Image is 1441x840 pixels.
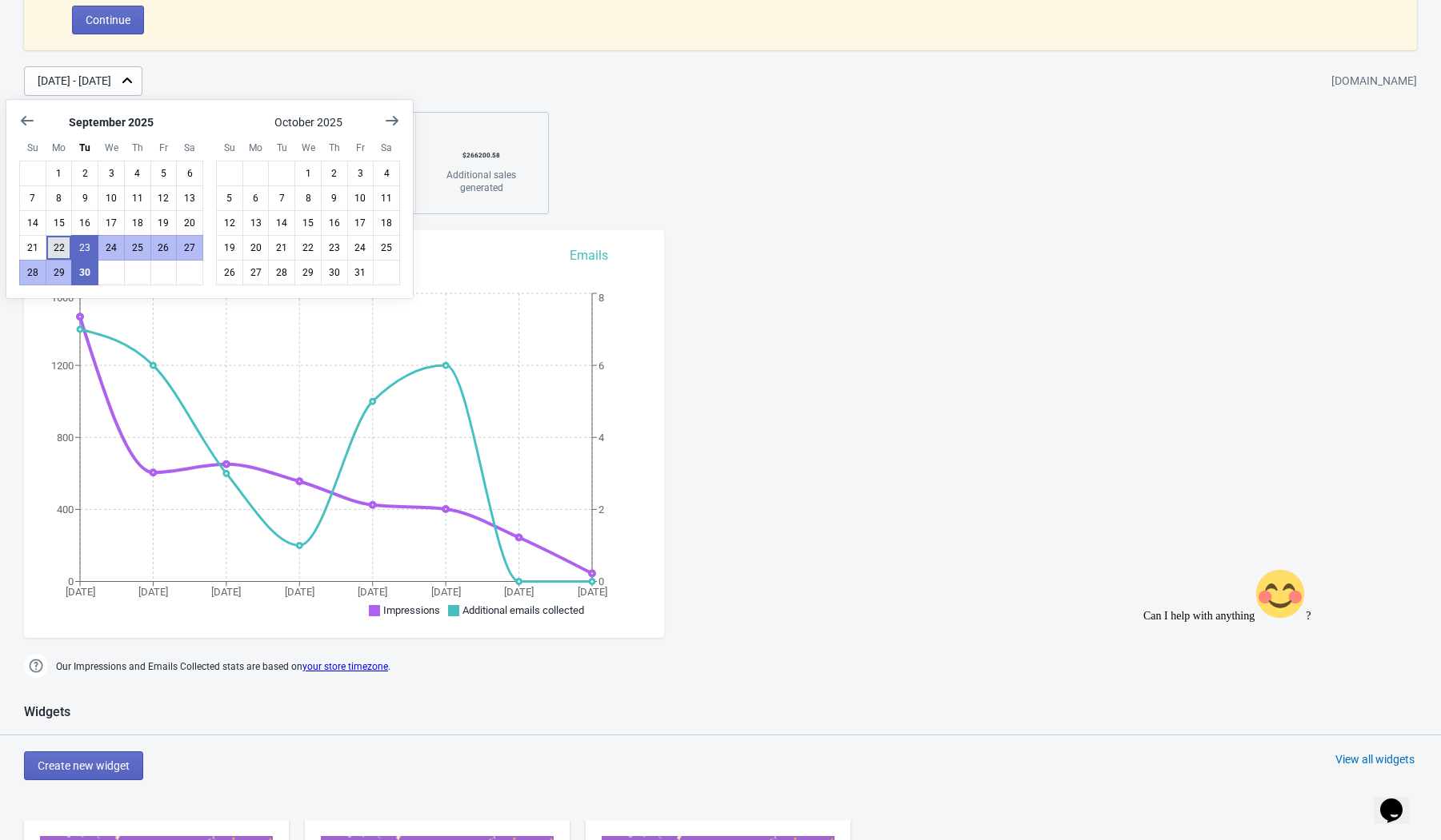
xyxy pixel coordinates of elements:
button: September 24 2025 [98,235,125,261]
tspan: [DATE] [285,586,314,598]
button: September 27 2025 [176,235,203,261]
button: September 26 2025 [150,235,178,261]
button: October 25 2025 [373,235,400,261]
button: October 8 2025 [294,185,322,211]
button: September 6 2025 [176,161,203,186]
tspan: [DATE] [578,586,607,598]
button: Today September 30 2025 [71,260,98,285]
button: October 20 2025 [242,235,270,261]
button: October 12 2025 [216,210,243,236]
button: Continue [72,6,144,34]
button: October 11 2025 [373,185,400,211]
tspan: [DATE] [66,586,95,598]
a: your store timezone [302,661,388,672]
button: October 3 2025 [347,161,374,186]
button: September 3 2025 [98,161,125,186]
button: October 23 2025 [321,235,348,261]
div: Friday [347,134,374,161]
button: September 20 2025 [176,210,203,236]
tspan: 6 [598,360,604,372]
button: September 14 2025 [19,210,46,236]
div: Friday [150,134,178,161]
div: Monday [242,134,270,161]
tspan: 1200 [51,360,74,372]
span: Our Impressions and Emails Collected stats are based on . [56,654,390,680]
div: Wednesday [98,134,125,161]
span: Additional emails collected [462,604,584,616]
button: October 28 2025 [268,260,295,285]
button: Show next month, November 2025 [378,106,406,135]
div: Additional sales generated [432,169,530,194]
button: September 19 2025 [150,210,178,236]
div: Sunday [216,134,243,161]
div: Tuesday [268,134,295,161]
iframe: chat widget [1137,562,1425,768]
tspan: [DATE] [431,586,461,598]
button: September 17 2025 [98,210,125,236]
button: September 4 2025 [124,161,151,186]
div: Thursday [321,134,348,161]
tspan: 4 [598,432,605,444]
button: September 10 2025 [98,185,125,211]
button: September 25 2025 [124,235,151,261]
div: Can I help with anything😊? [6,6,294,61]
button: October 5 2025 [216,185,243,211]
span: Continue [86,14,130,26]
div: Saturday [176,134,203,161]
button: October 31 2025 [347,260,374,285]
button: October 22 2025 [294,235,322,261]
button: September 22 2025 [46,235,73,261]
div: Tuesday [71,134,98,161]
button: Create new widget [24,751,143,780]
button: October 18 2025 [373,210,400,236]
div: [DOMAIN_NAME] [1331,67,1417,96]
button: October 24 2025 [347,235,374,261]
button: September 5 2025 [150,161,178,186]
button: October 13 2025 [242,210,270,236]
tspan: [DATE] [504,586,534,598]
tspan: [DATE] [358,586,387,598]
tspan: 0 [598,575,604,587]
button: October 26 2025 [216,260,243,285]
button: October 15 2025 [294,210,322,236]
button: September 13 2025 [176,185,203,211]
button: October 16 2025 [321,210,348,236]
tspan: 0 [68,575,74,587]
button: September 21 2025 [19,235,46,261]
button: October 6 2025 [242,185,270,211]
button: October 21 2025 [268,235,295,261]
button: September 1 2025 [46,161,73,186]
button: October 17 2025 [347,210,374,236]
button: September 12 2025 [150,185,178,211]
div: Thursday [124,134,151,161]
button: October 29 2025 [294,260,322,285]
button: October 4 2025 [373,161,400,186]
button: Show previous month, August 2025 [13,106,42,135]
span: Impressions [383,604,440,616]
button: September 15 2025 [46,210,73,236]
tspan: 2 [598,504,604,516]
div: $ 266200.58 [432,143,530,169]
button: September 29 2025 [46,260,73,285]
img: :blush: [118,6,169,58]
tspan: 800 [57,432,74,444]
button: October 14 2025 [268,210,295,236]
tspan: [DATE] [211,586,241,598]
button: October 10 2025 [347,185,374,211]
tspan: 8 [598,292,604,304]
button: October 19 2025 [216,235,243,261]
button: October 1 2025 [294,161,322,186]
button: September 28 2025 [19,260,46,285]
iframe: chat widget [1374,776,1425,824]
tspan: [DATE] [138,586,168,598]
button: October 2 2025 [321,161,348,186]
button: October 7 2025 [268,185,295,211]
button: September 18 2025 [124,210,151,236]
tspan: 400 [57,504,74,516]
button: October 30 2025 [321,260,348,285]
button: September 8 2025 [46,185,73,211]
div: Wednesday [294,134,322,161]
button: September 11 2025 [124,185,151,211]
button: September 23 2025 [71,235,98,261]
span: Can I help with anything ? [6,48,174,60]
